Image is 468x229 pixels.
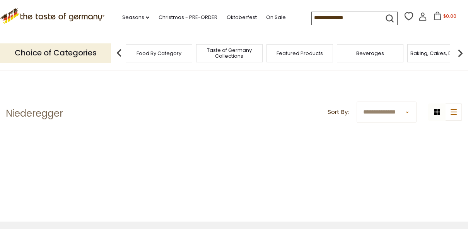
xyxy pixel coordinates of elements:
[266,13,286,22] a: On Sale
[6,108,63,119] h1: Niederegger
[443,13,456,19] span: $0.00
[277,50,323,56] a: Featured Products
[429,12,461,23] button: $0.00
[159,13,217,22] a: Christmas - PRE-ORDER
[137,50,181,56] a: Food By Category
[328,107,349,117] label: Sort By:
[453,45,468,61] img: next arrow
[111,45,127,61] img: previous arrow
[356,50,384,56] a: Beverages
[198,47,260,59] a: Taste of Germany Collections
[122,13,149,22] a: Seasons
[227,13,257,22] a: Oktoberfest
